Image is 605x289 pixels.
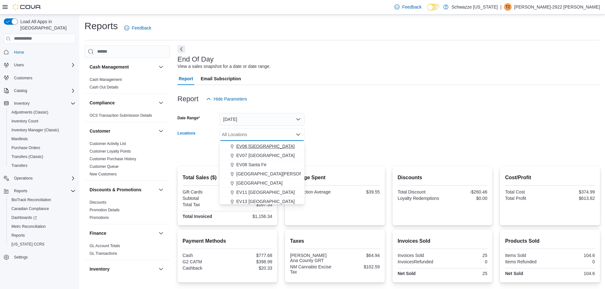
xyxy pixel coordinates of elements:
[178,45,185,53] button: Next
[551,189,595,194] div: $374.99
[505,259,548,264] div: Items Refunded
[183,214,212,219] strong: Total Invoiced
[90,200,106,205] a: Discounts
[178,56,214,63] h3: End Of Day
[505,196,548,201] div: Total Profit
[14,62,24,68] span: Users
[11,74,76,82] span: Customers
[14,50,24,55] span: Home
[505,253,548,258] div: Items Sold
[219,160,305,169] button: EV08 Santa Fe
[90,149,131,154] span: Customer Loyalty Points
[551,259,595,264] div: 0
[11,100,76,107] span: Inventory
[1,61,78,69] button: Users
[11,253,30,261] a: Settings
[9,196,76,204] span: BioTrack Reconciliation
[132,25,151,31] span: Feedback
[11,61,26,69] button: Users
[9,153,46,161] a: Transfers (Classic)
[90,266,156,272] button: Inventory
[398,189,441,194] div: Total Discount
[444,253,487,258] div: 25
[236,161,266,168] span: EV08 Santa Fe
[11,145,40,150] span: Purchase Orders
[157,99,165,107] button: Compliance
[11,242,44,247] span: [US_STATE] CCRS
[90,77,122,82] span: Cash Management
[336,253,380,258] div: $64.94
[11,87,76,95] span: Catalog
[290,264,333,274] div: NM Cannabis Excise Tax
[178,63,271,70] div: View a sales snapshot for a date or date range.
[14,101,30,106] span: Inventory
[90,251,117,256] span: GL Transactions
[90,230,106,236] h3: Finance
[90,187,141,193] h3: Discounts & Promotions
[90,207,120,213] span: Promotion Details
[90,208,120,212] a: Promotion Details
[11,128,59,133] span: Inventory Manager (Classic)
[6,204,78,213] button: Canadian Compliance
[9,135,30,143] a: Manifests
[1,86,78,95] button: Catalog
[6,143,78,152] button: Purchase Orders
[229,202,272,207] div: $167.53
[90,64,129,70] h3: Cash Management
[236,143,295,149] span: EV06 [GEOGRAPHIC_DATA]
[9,162,30,169] a: Transfers
[9,117,41,125] a: Inventory Count
[90,156,136,161] span: Customer Purchase History
[183,253,226,258] div: Cash
[14,176,33,181] span: Operations
[444,189,487,194] div: -$260.46
[551,271,595,276] div: 104.6
[90,141,126,146] span: Customer Activity List
[398,253,441,258] div: Invoices Sold
[1,99,78,108] button: Inventory
[1,48,78,57] button: Home
[90,164,118,169] span: Customer Queue
[157,63,165,71] button: Cash Management
[157,186,165,194] button: Discounts & Promotions
[398,196,441,201] div: Loyalty Redemptions
[90,113,152,118] a: OCS Transaction Submission Details
[11,87,30,95] button: Catalog
[6,213,78,222] a: Dashboards
[6,135,78,143] button: Manifests
[11,163,27,168] span: Transfers
[11,187,30,195] button: Reports
[9,240,47,248] a: [US_STATE] CCRS
[551,196,595,201] div: $613.82
[398,259,441,264] div: InvoicesRefunded
[11,74,35,82] a: Customers
[236,198,295,205] span: EV13 [GEOGRAPHIC_DATA]
[6,126,78,135] button: Inventory Manager (Classic)
[505,174,595,181] h2: Cost/Profit
[551,253,595,258] div: 104.6
[9,144,43,152] a: Purchase Orders
[398,271,416,276] strong: Net Sold
[392,1,424,13] a: Feedback
[84,112,170,122] div: Compliance
[236,152,295,159] span: EV07 [GEOGRAPHIC_DATA]
[84,140,170,181] div: Customer
[9,232,76,239] span: Reports
[11,224,46,229] span: Metrc Reconciliation
[14,76,32,81] span: Customers
[6,222,78,231] button: Metrc Reconciliation
[505,189,548,194] div: Total Cost
[90,100,115,106] h3: Compliance
[90,128,110,134] h3: Customer
[290,237,380,245] h2: Taxes
[229,253,272,258] div: $777.68
[11,154,43,159] span: Transfers (Classic)
[90,172,117,176] a: New Customers
[219,188,305,197] button: EV11 [GEOGRAPHIC_DATA]
[514,3,600,11] p: [PERSON_NAME]-2922 [PERSON_NAME]
[90,251,117,256] a: GL Transactions
[157,229,165,237] button: Finance
[6,152,78,161] button: Transfers (Classic)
